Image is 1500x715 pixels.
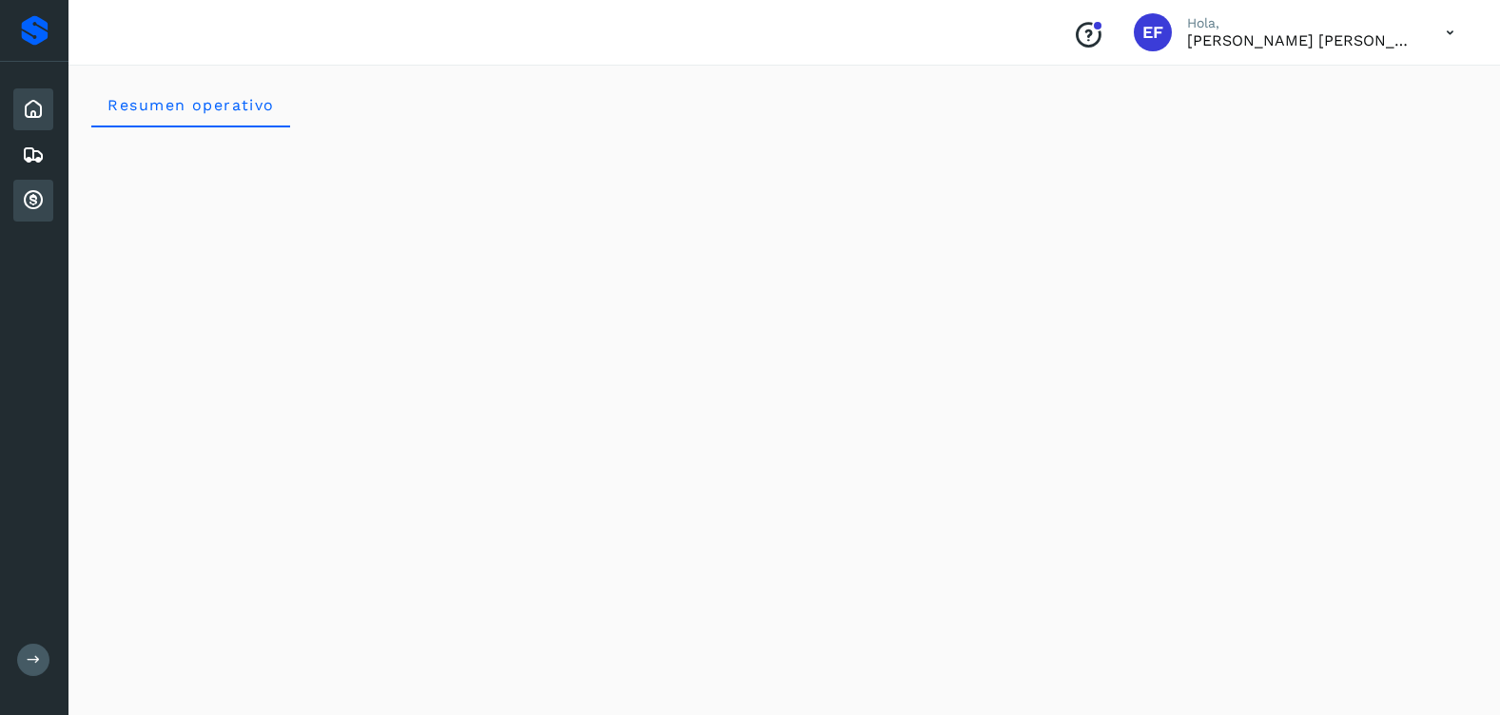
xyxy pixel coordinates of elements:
div: Cuentas por cobrar [13,180,53,222]
div: Embarques [13,134,53,176]
div: Inicio [13,88,53,130]
p: Hola, [1187,15,1415,31]
p: Efren Fernando Millan Quiroz [1187,31,1415,49]
span: Resumen operativo [107,96,275,114]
